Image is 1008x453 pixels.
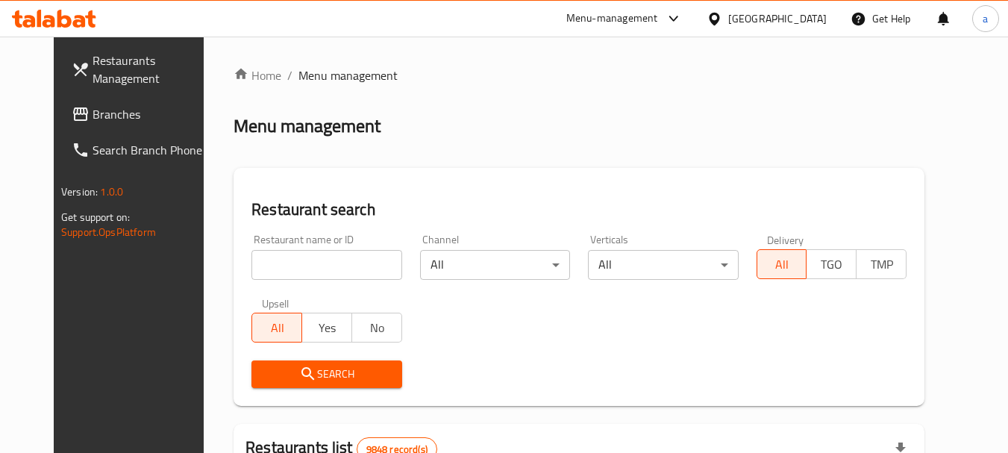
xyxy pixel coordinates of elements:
[588,250,738,280] div: All
[251,313,302,343] button: All
[100,182,123,201] span: 1.0.0
[234,66,281,84] a: Home
[358,317,396,339] span: No
[234,66,924,84] nav: breadcrumb
[728,10,827,27] div: [GEOGRAPHIC_DATA]
[863,254,901,275] span: TMP
[813,254,851,275] span: TGO
[60,96,222,132] a: Branches
[983,10,988,27] span: a
[60,132,222,168] a: Search Branch Phone
[763,254,801,275] span: All
[263,365,389,384] span: Search
[251,199,907,221] h2: Restaurant search
[308,317,346,339] span: Yes
[298,66,398,84] span: Menu management
[258,317,296,339] span: All
[262,298,289,308] label: Upsell
[351,313,402,343] button: No
[61,207,130,227] span: Get support on:
[61,182,98,201] span: Version:
[856,249,907,279] button: TMP
[287,66,292,84] li: /
[93,51,210,87] span: Restaurants Management
[566,10,658,28] div: Menu-management
[251,250,401,280] input: Search for restaurant name or ID..
[301,313,352,343] button: Yes
[420,250,570,280] div: All
[61,222,156,242] a: Support.OpsPlatform
[251,360,401,388] button: Search
[93,141,210,159] span: Search Branch Phone
[767,234,804,245] label: Delivery
[234,114,381,138] h2: Menu management
[806,249,857,279] button: TGO
[93,105,210,123] span: Branches
[757,249,807,279] button: All
[60,43,222,96] a: Restaurants Management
